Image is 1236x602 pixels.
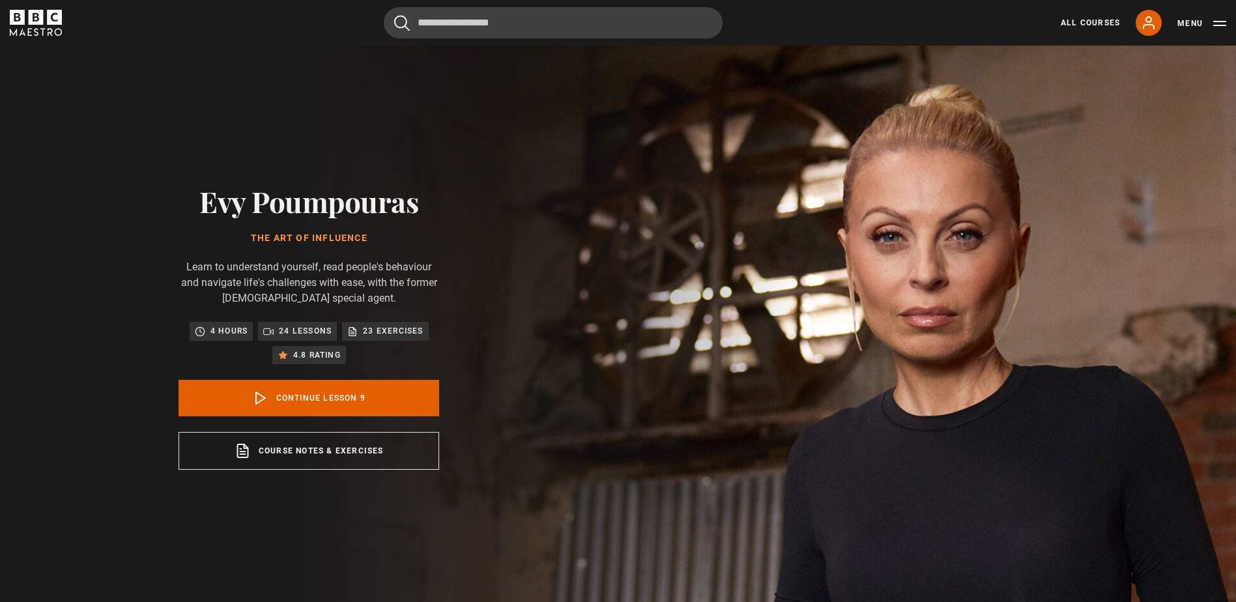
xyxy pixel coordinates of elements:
[279,324,332,337] p: 24 lessons
[1177,17,1226,30] button: Toggle navigation
[1061,17,1120,29] a: All Courses
[179,259,439,306] p: Learn to understand yourself, read people's behaviour and navigate life's challenges with ease, w...
[394,15,410,31] button: Submit the search query
[10,10,62,36] svg: BBC Maestro
[293,349,341,362] p: 4.8 rating
[179,432,439,470] a: Course notes & exercises
[179,380,439,416] a: Continue lesson 9
[179,184,439,218] h2: Evy Poumpouras
[363,324,423,337] p: 23 exercises
[179,233,439,244] h1: The Art of Influence
[384,7,723,38] input: Search
[210,324,248,337] p: 4 hours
